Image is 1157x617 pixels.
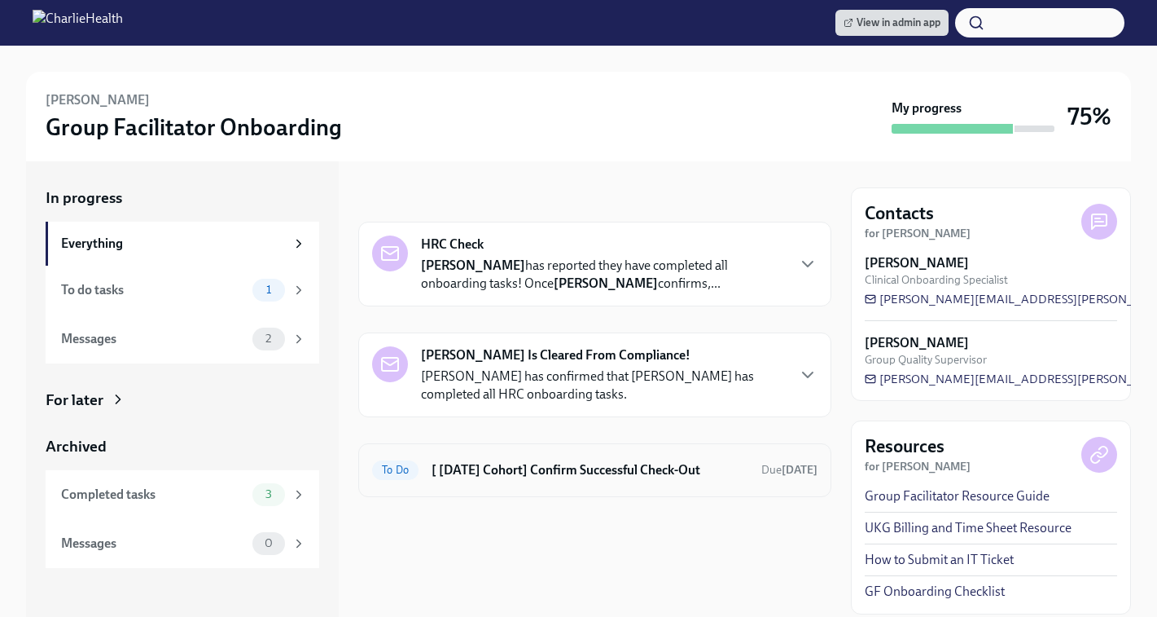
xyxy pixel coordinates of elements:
[865,352,987,368] span: Group Quality Supervisor
[421,346,690,364] strong: [PERSON_NAME] Is Cleared From Compliance!
[61,486,246,504] div: Completed tasks
[46,187,319,209] a: In progress
[554,275,658,291] strong: [PERSON_NAME]
[421,236,484,253] strong: HRC Check
[761,462,817,478] span: October 11th, 2025 10:00
[61,235,285,253] div: Everything
[1067,102,1111,131] h3: 75%
[255,537,283,549] span: 0
[865,551,1014,569] a: How to Submit an IT Ticket
[33,10,123,36] img: CharlieHealth
[46,390,103,411] div: For later
[61,330,246,348] div: Messages
[46,91,150,109] h6: [PERSON_NAME]
[432,461,748,479] h6: [ [DATE] Cohort] Confirm Successful Check-Out
[865,487,1050,505] a: Group Facilitator Resource Guide
[835,10,949,36] a: View in admin app
[865,254,969,272] strong: [PERSON_NAME]
[46,112,342,142] h3: Group Facilitator Onboarding
[421,258,525,273] strong: [PERSON_NAME]
[865,227,971,240] strong: for [PERSON_NAME]
[46,266,319,315] a: To do tasks1
[61,281,246,299] div: To do tasks
[46,470,319,519] a: Completed tasks3
[844,15,940,31] span: View in admin app
[61,535,246,553] div: Messages
[865,583,1005,601] a: GF Onboarding Checklist
[358,187,435,209] div: In progress
[421,368,785,403] p: [PERSON_NAME] has confirmed that [PERSON_NAME] has completed all HRC onboarding tasks.
[46,436,319,457] a: Archived
[865,334,969,352] strong: [PERSON_NAME]
[46,222,319,266] a: Everything
[421,257,785,293] p: has reported they have completed all onboarding tasks! Once confirms,...
[865,201,934,226] h4: Contacts
[865,460,971,474] strong: for [PERSON_NAME]
[256,333,281,345] span: 2
[892,99,962,117] strong: My progress
[46,315,319,364] a: Messages2
[865,272,1008,288] span: Clinical Onboarding Specialist
[865,434,944,459] h4: Resources
[865,519,1072,537] a: UKG Billing and Time Sheet Resource
[372,457,817,483] a: To Do[ [DATE] Cohort] Confirm Successful Check-OutDue[DATE]
[256,488,282,500] span: 3
[372,464,419,476] span: To Do
[46,519,319,568] a: Messages0
[46,390,319,411] a: For later
[761,463,817,477] span: Due
[256,284,281,296] span: 1
[782,463,817,477] strong: [DATE]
